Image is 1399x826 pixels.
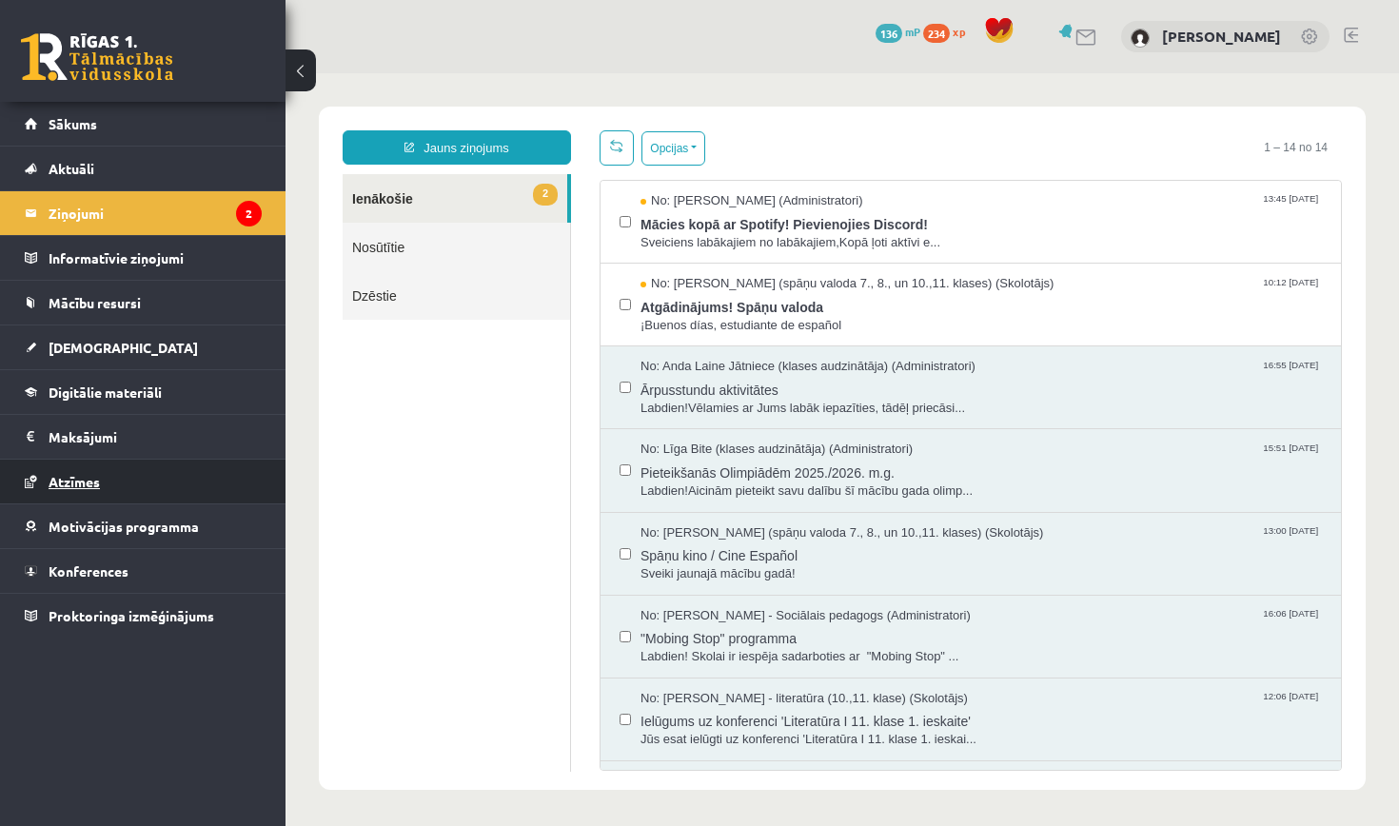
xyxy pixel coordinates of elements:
span: Konferences [49,562,128,580]
span: 16:06 [DATE] [974,534,1036,548]
a: No: [PERSON_NAME] (spāņu valoda 7., 8., un 10.,11. klases) (Skolotājs) 13:00 [DATE] Spāņu kino / ... [355,451,1036,510]
span: Sveiciens labākajiem no labākajiem,Kopā ļoti aktīvi e... [355,161,1036,179]
i: 2 [236,201,262,226]
a: 136 mP [876,24,920,39]
span: 1 – 14 no 14 [964,57,1056,91]
span: 2 [247,110,272,132]
a: Ziņojumi2 [25,191,262,235]
span: Sveiki jaunajā mācību gadā! [355,492,1036,510]
legend: Maksājumi [49,415,262,459]
span: No: [PERSON_NAME] - literatūra (10.,11. klase) (Skolotājs) [355,617,682,635]
a: [PERSON_NAME] [1162,27,1281,46]
span: [DEMOGRAPHIC_DATA] [49,339,198,356]
a: No: Anda Laine Jātniece (klases audzinātāja) (Administratori) 16:55 [DATE] Ārpusstundu aktivitāte... [355,285,1036,344]
span: 10:12 [DATE] [974,202,1036,216]
a: Aktuāli [25,147,262,190]
a: Atzīmes [25,460,262,503]
a: Proktoringa izmēģinājums [25,594,262,638]
span: Proktoringa izmēģinājums [49,607,214,624]
span: Labdien! Skolai ir iespēja sadarboties ar "Mobing Stop" ... [355,575,1036,593]
span: Aktuāli [49,160,94,177]
span: Labdien!Vēlamies ar Jums labāk iepazīties, tādēļ priecāsi... [355,326,1036,344]
span: Ārpusstundu aktivitātes [355,303,1036,326]
a: No: [PERSON_NAME] - Sociālais pedagogs (Administratori) 16:06 [DATE] "Mobing Stop" programma Labd... [355,534,1036,593]
legend: Ziņojumi [49,191,262,235]
a: No: [PERSON_NAME] (Administratori) 13:45 [DATE] Mācies kopā ar Spotify! Pievienojies Discord! Sve... [355,119,1036,178]
img: Robins Ceirulis [1131,29,1150,48]
a: Informatīvie ziņojumi [25,236,262,280]
span: Mācies kopā ar Spotify! Pievienojies Discord! [355,137,1036,161]
span: ¡Buenos días, estudiante de español [355,244,1036,262]
legend: Informatīvie ziņojumi [49,236,262,280]
span: Sākums [49,115,97,132]
a: 2Ienākošie [57,101,282,149]
span: mP [905,24,920,39]
a: Konferences [25,549,262,593]
span: Atgādinājums! Spāņu valoda [355,220,1036,244]
span: No: Līga Bite (klases audzinātāja) (Administratori) [355,367,627,385]
span: 16:55 [DATE] [974,285,1036,299]
span: 13:45 [DATE] [974,119,1036,133]
a: Motivācijas programma [25,504,262,548]
span: Pieteikšanās Olimpiādēm 2025./2026. m.g. [355,385,1036,409]
span: "Mobing Stop" programma [355,551,1036,575]
a: Maksājumi [25,415,262,459]
span: Motivācijas programma [49,518,199,535]
span: Labdien!Aicinām pieteikt savu dalību šī mācību gada olimp... [355,409,1036,427]
a: Digitālie materiāli [25,370,262,414]
span: No: [PERSON_NAME] (Administratori) [355,119,578,137]
span: 12:06 [DATE] [974,617,1036,631]
a: Sākums [25,102,262,146]
span: Atzīmes [49,473,100,490]
span: Jūs esat ielūgti uz konferenci 'Literatūra I 11. klase 1. ieskai... [355,658,1036,676]
span: Mācību resursi [49,294,141,311]
span: Ielūgums uz konferenci 'Literatūra I 11. klase 1. ieskaite' [355,634,1036,658]
a: Dzēstie [57,198,285,246]
span: xp [953,24,965,39]
a: No: [PERSON_NAME] - literatūra (10.,11. klase) (Skolotājs) 12:06 [DATE] Ielūgums uz konferenci 'L... [355,617,1036,676]
span: No: [PERSON_NAME] (spāņu valoda 7., 8., un 10.,11. klases) (Skolotājs) [355,202,768,220]
span: Digitālie materiāli [49,383,162,401]
a: 234 xp [923,24,975,39]
span: 234 [923,24,950,43]
a: Nosūtītie [57,149,285,198]
a: No: [PERSON_NAME] (spāņu valoda 7., 8., un 10.,11. klases) (Skolotājs) 10:12 [DATE] Atgādinājums!... [355,202,1036,261]
span: Spāņu kino / Cine Español [355,468,1036,492]
span: No: Anda Laine Jātniece (klases audzinātāja) (Administratori) [355,285,690,303]
a: No: Līga Bite (klases audzinātāja) (Administratori) 15:51 [DATE] Pieteikšanās Olimpiādēm 2025./20... [355,367,1036,426]
a: [DEMOGRAPHIC_DATA] [25,325,262,369]
a: Rīgas 1. Tālmācības vidusskola [21,33,173,81]
span: 15:51 [DATE] [974,367,1036,382]
span: No: [PERSON_NAME] - Sociālais pedagogs (Administratori) [355,534,685,552]
a: Mācību resursi [25,281,262,324]
a: Jauns ziņojums [57,57,286,91]
span: No: [PERSON_NAME] (spāņu valoda 7., 8., un 10.,11. klases) (Skolotājs) [355,451,758,469]
span: 13:00 [DATE] [974,451,1036,465]
span: 136 [876,24,902,43]
button: Opcijas [356,58,420,92]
